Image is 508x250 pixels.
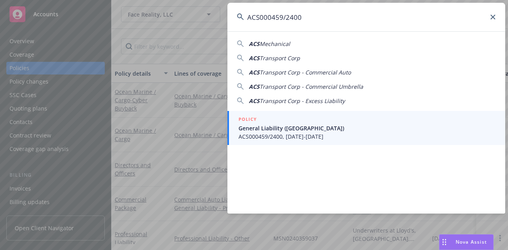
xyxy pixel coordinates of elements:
span: ACS [249,83,260,90]
span: Transport Corp [260,54,300,62]
span: Nova Assist [456,239,487,245]
button: Nova Assist [439,234,494,250]
div: Drag to move [439,235,449,250]
span: Mechanical [260,40,290,48]
span: Transport Corp - Commercial Auto [260,69,351,76]
span: Transport Corp - Commercial Umbrella [260,83,363,90]
span: General Liability ([GEOGRAPHIC_DATA]) [239,124,496,132]
a: POLICYGeneral Liability ([GEOGRAPHIC_DATA])ACS000459/2400, [DATE]-[DATE] [227,111,505,145]
input: Search... [227,3,505,31]
span: Transport Corp - Excess Liability [260,97,345,105]
h5: POLICY [239,115,257,123]
span: ACS [249,54,260,62]
span: ACS [249,97,260,105]
span: ACS000459/2400, [DATE]-[DATE] [239,132,496,141]
span: ACS [249,69,260,76]
span: ACS [249,40,260,48]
